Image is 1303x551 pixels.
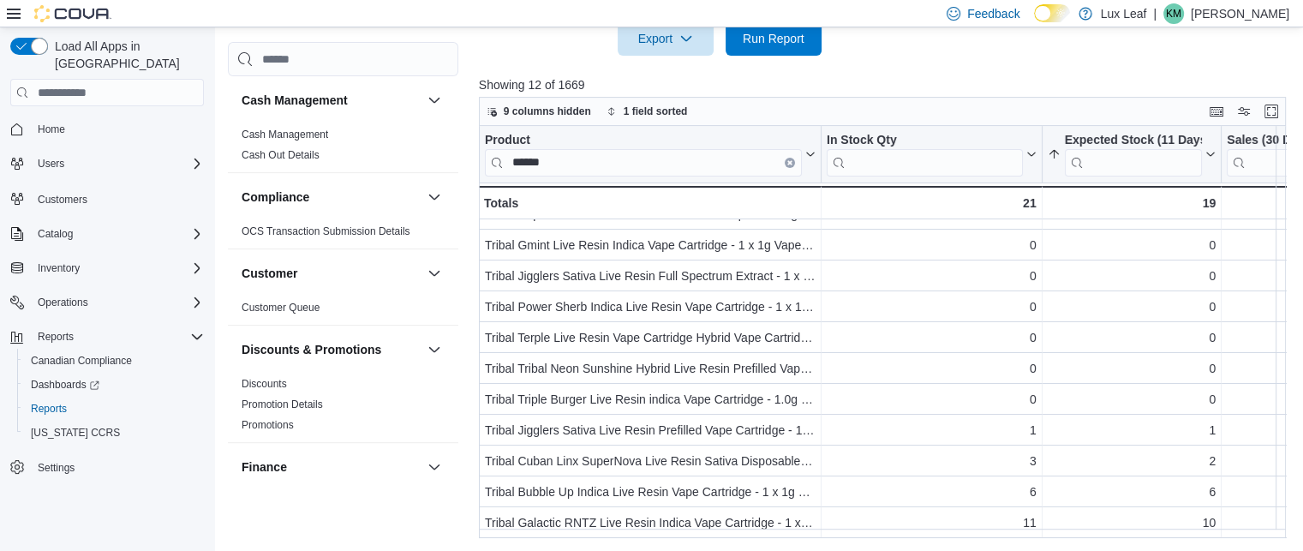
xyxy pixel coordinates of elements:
[827,358,1037,379] div: 0
[1064,133,1202,177] div: Expected Stock
[3,152,211,176] button: Users
[485,133,816,177] button: ProductClear input
[38,123,65,136] span: Home
[242,225,410,238] span: OCS Transaction Submission Details
[484,193,816,213] div: Totals
[228,374,458,442] div: Discounts & Promotions
[31,258,204,278] span: Inventory
[827,133,1037,177] button: In Stock Qty
[485,358,816,379] div: Tribal Tribal Neon Sunshine Hybrid Live Resin Prefilled Vape Cartridge - 1g Vape Cartridge
[38,461,75,475] span: Settings
[827,235,1037,255] div: 0
[31,189,94,210] a: Customers
[242,302,320,314] a: Customer Queue
[38,193,87,207] span: Customers
[827,133,1023,177] div: In Stock Qty
[424,339,445,360] button: Discounts & Promotions
[24,350,204,371] span: Canadian Compliance
[31,119,72,140] a: Home
[1047,389,1216,410] div: 0
[827,451,1037,471] div: 3
[424,457,445,477] button: Finance
[1047,235,1216,255] div: 0
[628,21,703,56] span: Export
[1064,133,1202,149] div: Expected Stock (11 Days)
[1034,4,1070,22] input: Dark Mode
[1047,451,1216,471] div: 2
[485,327,816,348] div: Tribal Terple Live Resin Vape Cartridge Hybrid Vape Cartridge - 1 x 1g Vape Cartridge
[242,419,294,431] a: Promotions
[827,266,1037,286] div: 0
[242,458,421,476] button: Finance
[242,189,421,206] button: Compliance
[424,187,445,207] button: Compliance
[24,398,204,419] span: Reports
[1163,3,1184,24] div: Kodi Mason
[479,76,1294,93] p: Showing 12 of 1669
[242,265,297,282] h3: Customer
[3,325,211,349] button: Reports
[242,398,323,411] span: Promotion Details
[485,482,816,502] div: Tribal Bubble Up Indica Live Resin Vape Cartridge - 1 x 1g Vape Cartridge
[31,292,204,313] span: Operations
[1047,296,1216,317] div: 0
[228,297,458,325] div: Customer
[827,327,1037,348] div: 0
[1047,266,1216,286] div: 0
[726,21,822,56] button: Run Report
[38,261,80,275] span: Inventory
[17,373,211,397] a: Dashboards
[31,188,204,209] span: Customers
[242,149,320,161] a: Cash Out Details
[17,349,211,373] button: Canadian Compliance
[48,38,204,72] span: Load All Apps in [GEOGRAPHIC_DATA]
[17,397,211,421] button: Reports
[785,158,795,168] button: Clear input
[38,330,74,344] span: Reports
[31,153,204,174] span: Users
[242,225,410,237] a: OCS Transaction Submission Details
[24,398,74,419] a: Reports
[1206,101,1227,122] button: Keyboard shortcuts
[3,186,211,211] button: Customers
[3,222,211,246] button: Catalog
[485,235,816,255] div: Tribal Gmint Live Resin Indica Vape Cartridge - 1 x 1g Vape Cartridge
[1047,133,1216,177] button: Expected Stock (11 Days)
[31,354,132,368] span: Canadian Compliance
[485,266,816,286] div: Tribal Jigglers Sativa Live Resin Full Spectrum Extract - 1 x 1g Concentrate
[31,326,81,347] button: Reports
[31,292,95,313] button: Operations
[1047,358,1216,379] div: 0
[618,21,714,56] button: Export
[485,512,816,533] div: Tribal Galactic RNTZ Live Resin Indica Vape Cartridge - 1 x 1g Vape Cartridge
[31,458,81,478] a: Settings
[242,418,294,432] span: Promotions
[743,30,804,47] span: Run Report
[242,92,348,109] h3: Cash Management
[485,133,802,177] div: Product
[1047,512,1216,533] div: 10
[1234,101,1254,122] button: Display options
[10,110,204,524] nav: Complex example
[228,124,458,172] div: Cash Management
[480,101,598,122] button: 9 columns hidden
[242,92,421,109] button: Cash Management
[624,105,688,118] span: 1 field sorted
[228,221,458,249] div: Compliance
[31,153,71,174] button: Users
[38,157,64,171] span: Users
[1191,3,1289,24] p: [PERSON_NAME]
[31,426,120,440] span: [US_STATE] CCRS
[31,402,67,416] span: Reports
[31,258,87,278] button: Inventory
[242,128,328,141] span: Cash Management
[3,455,211,480] button: Settings
[424,90,445,111] button: Cash Management
[827,133,1023,149] div: In Stock Qty
[1153,3,1157,24] p: |
[504,105,591,118] span: 9 columns hidden
[242,189,309,206] h3: Compliance
[827,420,1037,440] div: 1
[242,301,320,314] span: Customer Queue
[827,193,1037,213] div: 21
